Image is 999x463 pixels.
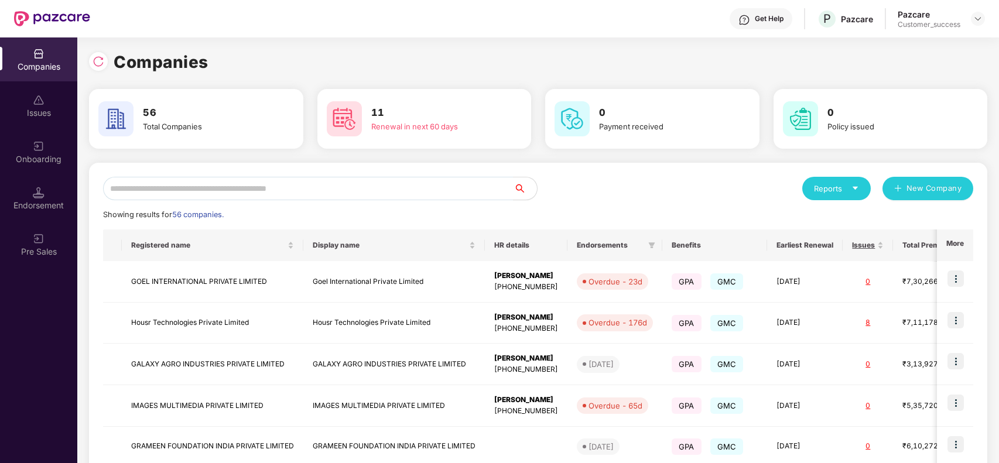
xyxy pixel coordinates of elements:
[710,356,744,372] span: GMC
[841,13,873,25] div: Pazcare
[898,9,960,20] div: Pazcare
[589,276,642,287] div: Overdue - 23d
[371,105,498,121] h3: 11
[589,441,614,452] div: [DATE]
[710,273,744,290] span: GMC
[313,241,467,250] span: Display name
[494,282,558,293] div: [PHONE_NUMBER]
[852,359,884,370] div: 0
[947,436,964,452] img: icon
[947,353,964,369] img: icon
[662,229,767,261] th: Benefits
[937,229,973,261] th: More
[767,385,843,427] td: [DATE]
[767,229,843,261] th: Earliest Renewal
[485,229,567,261] th: HR details
[494,270,558,282] div: [PERSON_NAME]
[371,121,498,132] div: Renewal in next 60 days
[947,312,964,328] img: icon
[814,183,859,194] div: Reports
[852,441,884,452] div: 0
[648,242,655,249] span: filter
[823,12,831,26] span: P
[122,385,303,427] td: IMAGES MULTIMEDIA PRIVATE LIMITED
[827,105,954,121] h3: 0
[131,241,285,250] span: Registered name
[93,56,104,67] img: svg+xml;base64,PHN2ZyBpZD0iUmVsb2FkLTMyeDMyIiB4bWxucz0iaHR0cDovL3d3dy53My5vcmcvMjAwMC9zdmciIHdpZH...
[827,121,954,132] div: Policy issued
[143,105,270,121] h3: 56
[902,359,961,370] div: ₹3,13,927.2
[672,397,702,414] span: GPA
[98,101,134,136] img: svg+xml;base64,PHN2ZyB4bWxucz0iaHR0cDovL3d3dy53My5vcmcvMjAwMC9zdmciIHdpZHRoPSI2MCIgaGVpZ2h0PSI2MC...
[122,303,303,344] td: Housr Technologies Private Limited
[494,406,558,417] div: [PHONE_NUMBER]
[589,358,614,370] div: [DATE]
[672,356,702,372] span: GPA
[303,385,485,427] td: IMAGES MULTIMEDIA PRIVATE LIMITED
[599,105,726,121] h3: 0
[303,261,485,303] td: Goel International Private Limited
[767,344,843,385] td: [DATE]
[33,140,45,152] img: svg+xml;base64,PHN2ZyB3aWR0aD0iMjAiIGhlaWdodD0iMjAiIHZpZXdCb3g9IjAgMCAyMCAyMCIgZmlsbD0ibm9uZSIgeG...
[33,233,45,245] img: svg+xml;base64,PHN2ZyB3aWR0aD0iMjAiIGhlaWdodD0iMjAiIHZpZXdCb3g9IjAgMCAyMCAyMCIgZmlsbD0ibm9uZSIgeG...
[738,14,750,26] img: svg+xml;base64,PHN2ZyBpZD0iSGVscC0zMngzMiIgeG1sbnM9Imh0dHA6Ly93d3cudzMub3JnLzIwMDAvc3ZnIiB3aWR0aD...
[577,241,644,250] span: Endorsements
[882,177,973,200] button: plusNew Company
[902,317,961,328] div: ₹7,11,178.92
[555,101,590,136] img: svg+xml;base64,PHN2ZyB4bWxucz0iaHR0cDovL3d3dy53My5vcmcvMjAwMC9zdmciIHdpZHRoPSI2MCIgaGVpZ2h0PSI2MC...
[33,48,45,60] img: svg+xml;base64,PHN2ZyBpZD0iQ29tcGFuaWVzIiB4bWxucz0iaHR0cDovL3d3dy53My5vcmcvMjAwMC9zdmciIHdpZHRoPS...
[902,441,961,452] div: ₹6,10,272.4
[672,315,702,331] span: GPA
[843,229,893,261] th: Issues
[303,229,485,261] th: Display name
[851,184,859,192] span: caret-down
[947,270,964,287] img: icon
[143,121,270,132] div: Total Companies
[33,94,45,106] img: svg+xml;base64,PHN2ZyBpZD0iSXNzdWVzX2Rpc2FibGVkIiB4bWxucz0iaHR0cDovL3d3dy53My5vcmcvMjAwMC9zdmciIH...
[852,400,884,411] div: 0
[783,101,818,136] img: svg+xml;base64,PHN2ZyB4bWxucz0iaHR0cDovL3d3dy53My5vcmcvMjAwMC9zdmciIHdpZHRoPSI2MCIgaGVpZ2h0PSI2MC...
[973,14,983,23] img: svg+xml;base64,PHN2ZyBpZD0iRHJvcGRvd24tMzJ4MzIiIHhtbG5zPSJodHRwOi8vd3d3LnczLm9yZy8yMDAwL3N2ZyIgd2...
[852,241,875,250] span: Issues
[947,395,964,411] img: icon
[103,210,224,219] span: Showing results for
[114,49,208,75] h1: Companies
[513,184,537,193] span: search
[599,121,726,132] div: Payment received
[494,353,558,364] div: [PERSON_NAME]
[327,101,362,136] img: svg+xml;base64,PHN2ZyB4bWxucz0iaHR0cDovL3d3dy53My5vcmcvMjAwMC9zdmciIHdpZHRoPSI2MCIgaGVpZ2h0PSI2MC...
[710,397,744,414] span: GMC
[767,303,843,344] td: [DATE]
[893,229,970,261] th: Total Premium
[33,187,45,198] img: svg+xml;base64,PHN2ZyB3aWR0aD0iMTQuNSIgaGVpZ2h0PSIxNC41IiB2aWV3Qm94PSIwIDAgMTYgMTYiIGZpbGw9Im5vbm...
[122,229,303,261] th: Registered name
[852,276,884,287] div: 0
[894,184,902,194] span: plus
[755,14,784,23] div: Get Help
[902,241,952,250] span: Total Premium
[14,11,90,26] img: New Pazcare Logo
[898,20,960,29] div: Customer_success
[494,323,558,334] div: [PHONE_NUMBER]
[902,276,961,287] div: ₹7,30,266.6
[513,177,538,200] button: search
[906,183,962,194] span: New Company
[494,364,558,375] div: [PHONE_NUMBER]
[767,261,843,303] td: [DATE]
[172,210,224,219] span: 56 companies.
[902,400,961,411] div: ₹5,35,720
[303,303,485,344] td: Housr Technologies Private Limited
[589,317,647,328] div: Overdue - 176d
[122,261,303,303] td: GOEL INTERNATIONAL PRIVATE LIMITED
[494,395,558,406] div: [PERSON_NAME]
[710,438,744,455] span: GMC
[672,438,702,455] span: GPA
[710,315,744,331] span: GMC
[672,273,702,290] span: GPA
[646,238,658,252] span: filter
[852,317,884,328] div: 8
[303,344,485,385] td: GALAXY AGRO INDUSTRIES PRIVATE LIMITED
[589,400,642,411] div: Overdue - 65d
[494,312,558,323] div: [PERSON_NAME]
